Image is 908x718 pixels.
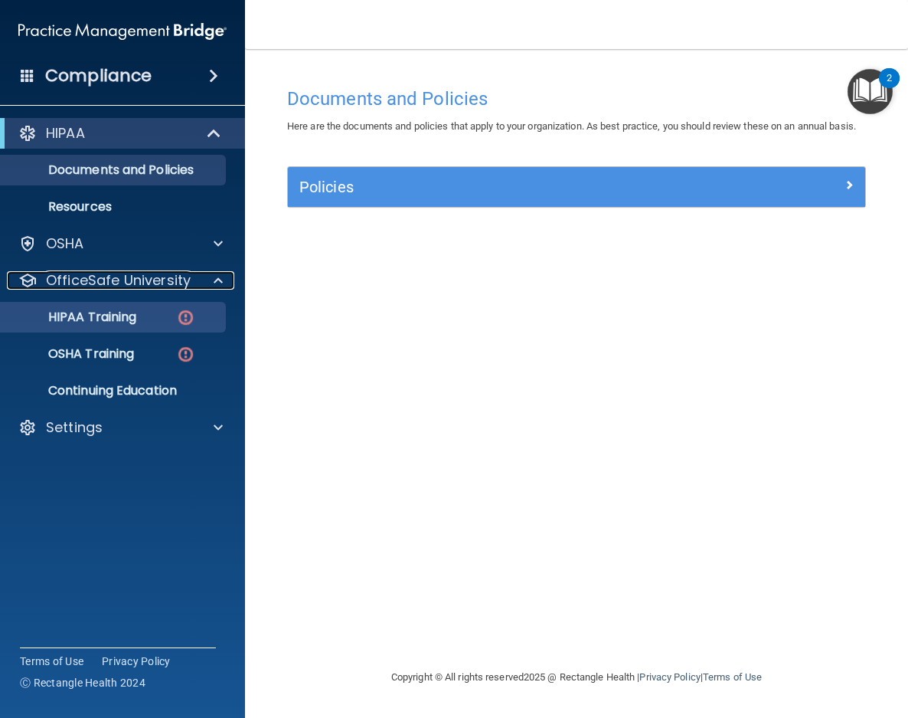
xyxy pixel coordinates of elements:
[18,234,223,253] a: OSHA
[887,78,892,98] div: 2
[287,120,856,132] span: Here are the documents and policies that apply to your organization. As best practice, you should...
[45,65,152,87] h4: Compliance
[176,308,195,327] img: danger-circle.6113f641.png
[848,69,893,114] button: Open Resource Center, 2 new notifications
[46,234,84,253] p: OSHA
[10,383,219,398] p: Continuing Education
[299,175,854,199] a: Policies
[10,310,136,325] p: HIPAA Training
[176,345,195,364] img: danger-circle.6113f641.png
[18,418,223,437] a: Settings
[20,675,145,690] span: Ⓒ Rectangle Health 2024
[10,162,219,178] p: Documents and Policies
[703,671,762,683] a: Terms of Use
[10,199,219,215] p: Resources
[18,271,223,290] a: OfficeSafe University
[18,124,222,143] a: HIPAA
[20,654,83,669] a: Terms of Use
[18,16,227,47] img: PMB logo
[46,418,103,437] p: Settings
[46,124,85,143] p: HIPAA
[287,89,866,109] h4: Documents and Policies
[639,671,700,683] a: Privacy Policy
[10,346,134,362] p: OSHA Training
[102,654,171,669] a: Privacy Policy
[299,179,710,195] h5: Policies
[46,271,191,290] p: OfficeSafe University
[297,653,856,702] div: Copyright © All rights reserved 2025 @ Rectangle Health | |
